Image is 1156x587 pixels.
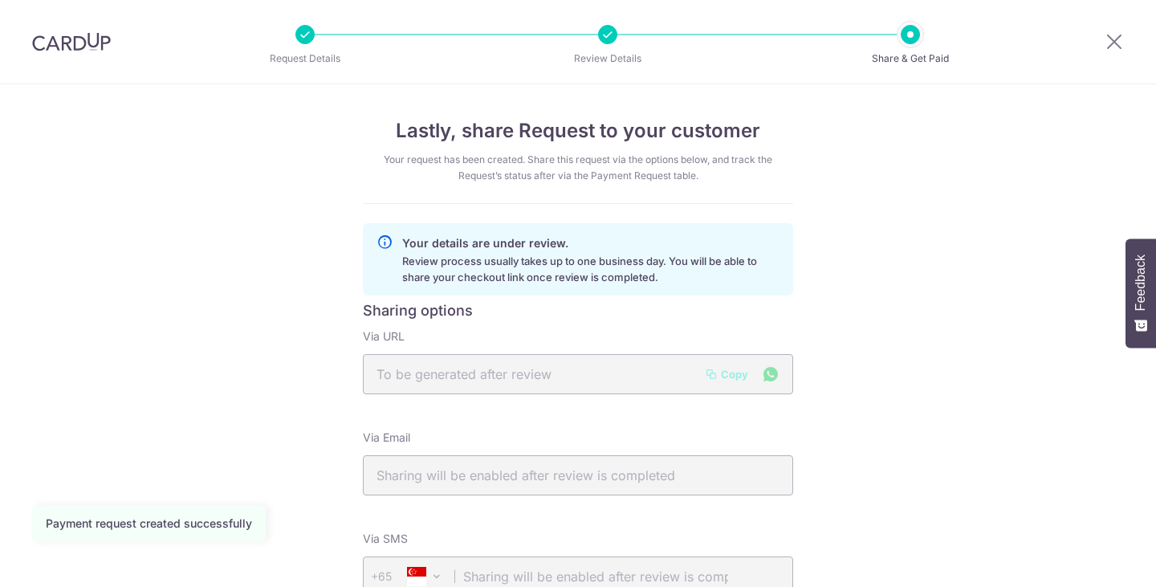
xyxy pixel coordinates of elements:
label: Via URL [363,328,405,344]
p: Your details are under review. [402,234,779,253]
h6: Sharing options [363,302,793,320]
input: Sharing will be enabled after review is completed [363,455,793,495]
p: Review Details [548,51,667,67]
div: Payment request created successfully [46,516,252,532]
p: Share & Get Paid [851,51,970,67]
span: +65 [376,567,414,586]
label: Via Email [363,430,410,446]
iframe: Opens a widget where you can find more information [1052,539,1140,579]
button: Feedback - Show survey [1125,238,1156,348]
div: Your request has been created. Share this request via the options below, and track the Request’s ... [363,152,793,184]
span: +65 [371,567,414,586]
span: Feedback [1134,255,1148,311]
p: Request Details [246,51,364,67]
label: Via SMS [363,531,408,547]
img: CardUp [32,32,111,51]
input: To be generated after review [363,354,793,394]
h4: Lastly, share Request to your customer [363,116,793,145]
p: Review process usually takes up to one business day. You will be able to share your checkout link... [402,253,779,285]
